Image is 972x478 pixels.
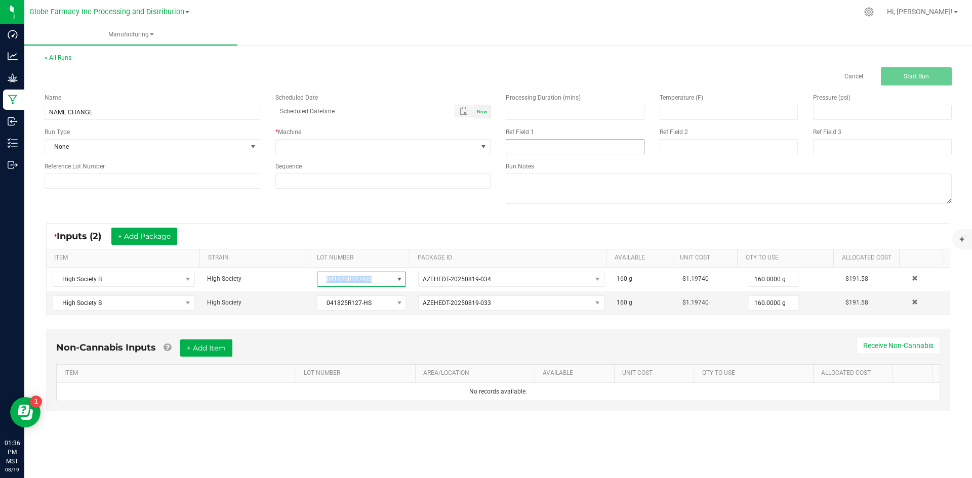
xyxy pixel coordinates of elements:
span: Now [477,109,488,114]
a: LOT NUMBERSortable [304,369,411,377]
iframe: Resource center unread badge [30,396,42,408]
span: Name [45,94,61,101]
span: Globe Farmacy Inc Processing and Distribution [29,8,184,16]
span: 160 [617,299,627,306]
span: Reference Lot Number [45,163,105,170]
span: Ref Field 1 [506,128,534,136]
span: g [629,275,632,282]
button: Start Run [881,67,952,85]
a: Sortable [901,369,929,377]
inline-svg: Analytics [8,51,18,61]
a: PACKAGE IDSortable [418,254,602,262]
a: Add Non-Cannabis items that were also consumed in the run (e.g. gloves and packaging); Also add N... [164,342,171,353]
button: Receive Non-Cannabis [857,337,940,354]
a: STRAINSortable [208,254,305,262]
a: Allocated CostSortable [821,369,889,377]
span: High Society B [53,296,182,310]
a: ITEMSortable [64,369,292,377]
span: High Society B [53,272,182,286]
div: Manage settings [863,7,875,17]
inline-svg: Manufacturing [8,95,18,105]
span: High Society [207,299,241,306]
span: 041825R127-HS [317,296,393,310]
a: AVAILABLESortable [543,369,611,377]
span: Scheduled Date [275,94,318,101]
span: 041825R127-HS [317,272,393,286]
a: QTY TO USESortable [746,254,830,262]
span: 160 [617,275,627,282]
span: Hi, [PERSON_NAME]! [887,8,953,16]
p: 01:36 PM MST [5,439,20,466]
a: LOT NUMBERSortable [317,254,406,262]
span: Machine [278,128,301,136]
a: Cancel [844,72,863,81]
span: Ref Field 2 [660,128,688,136]
span: Processing Duration (mins) [506,94,581,101]
span: Non-Cannabis Inputs [56,342,156,353]
span: AZEHEDT-20250819-034 [423,276,491,283]
button: + Add Item [180,339,232,357]
button: + Add Package [111,228,177,245]
span: $1.19740 [682,299,709,306]
inline-svg: Inventory [8,138,18,148]
span: NO DATA FOUND [53,272,195,287]
a: Allocated CostSortable [842,254,896,262]
span: Run Type [45,127,70,137]
a: AVAILABLESortable [615,254,668,262]
p: 08/19 [5,466,20,473]
span: Run Notes [506,163,534,170]
a: Unit CostSortable [680,254,734,262]
span: g [629,299,632,306]
span: Toggle popup [455,105,474,117]
span: $191.58 [845,299,868,306]
span: Pressure (psi) [813,94,850,101]
td: No records available. [57,383,940,401]
a: Unit CostSortable [622,369,690,377]
inline-svg: Grow [8,73,18,83]
span: High Society [207,275,241,282]
inline-svg: Outbound [8,160,18,170]
span: NO DATA FOUND [53,295,195,311]
span: Temperature (F) [660,94,703,101]
span: $1.19740 [682,275,709,282]
span: AZEHEDT-20250819-033 [423,299,491,307]
a: < All Runs [45,54,71,61]
a: QTY TO USESortable [702,369,809,377]
iframe: Resource center [10,397,40,427]
a: Manufacturing [24,24,237,46]
span: Ref Field 3 [813,128,841,136]
a: ITEMSortable [54,254,196,262]
input: Scheduled Datetime [275,105,444,117]
span: Inputs (2) [57,231,111,242]
inline-svg: Dashboard [8,29,18,39]
a: AREA/LOCATIONSortable [423,369,531,377]
span: Start Run [904,73,929,80]
inline-svg: Inbound [8,116,18,126]
a: Sortable [907,254,939,262]
span: Manufacturing [24,30,237,39]
span: None [45,140,247,154]
span: Sequence [275,163,302,170]
span: $191.58 [845,275,868,282]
